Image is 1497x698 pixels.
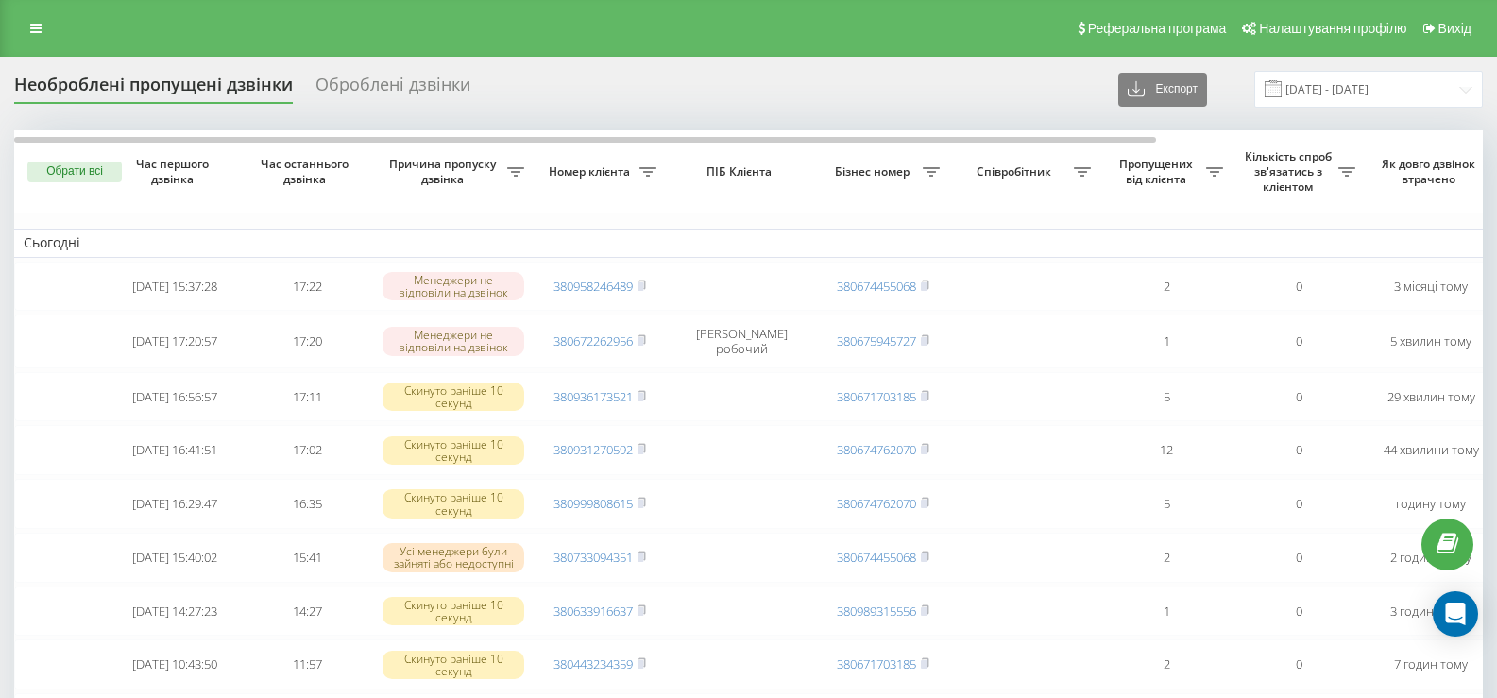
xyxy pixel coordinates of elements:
a: 380931270592 [553,441,633,458]
a: 380633916637 [553,603,633,620]
td: 5 хвилин тому [1365,315,1497,367]
td: 0 [1233,479,1365,529]
div: Скинуто раніше 10 секунд [383,597,524,625]
button: Обрати всі [27,162,122,182]
td: 5 [1100,372,1233,422]
span: Час останнього дзвінка [256,157,358,186]
a: 380674762070 [837,441,916,458]
span: Налаштування профілю [1259,21,1406,36]
td: [DATE] 15:40:02 [109,533,241,583]
a: 380674455068 [837,549,916,566]
span: Причина пропуску дзвінка [383,157,507,186]
a: 380999808615 [553,495,633,512]
button: Експорт [1118,73,1207,107]
a: 380958246489 [553,278,633,295]
span: Час першого дзвінка [124,157,226,186]
td: [DATE] 17:20:57 [109,315,241,367]
td: 1 [1100,587,1233,637]
a: 380733094351 [553,549,633,566]
td: 14:27 [241,587,373,637]
div: Необроблені пропущені дзвінки [14,75,293,104]
div: Скинуто раніше 10 секунд [383,651,524,679]
td: 17:02 [241,425,373,475]
span: Співробітник [959,164,1074,179]
div: Скинуто раніше 10 секунд [383,383,524,411]
td: годину тому [1365,479,1497,529]
td: 12 [1100,425,1233,475]
td: 17:20 [241,315,373,367]
td: 2 години тому [1365,533,1497,583]
a: 380672262956 [553,332,633,349]
div: Оброблені дзвінки [315,75,470,104]
div: Менеджери не відповіли на дзвінок [383,272,524,300]
td: 5 [1100,479,1233,529]
td: [DATE] 10:43:50 [109,639,241,689]
a: 380674455068 [837,278,916,295]
span: Як довго дзвінок втрачено [1380,157,1482,186]
td: 0 [1233,315,1365,367]
span: Номер клієнта [543,164,639,179]
td: 2 [1100,639,1233,689]
span: Кількість спроб зв'язатись з клієнтом [1242,149,1338,194]
td: [DATE] 14:27:23 [109,587,241,637]
td: [DATE] 15:37:28 [109,262,241,312]
td: [DATE] 16:41:51 [109,425,241,475]
td: 17:22 [241,262,373,312]
div: Скинуто раніше 10 секунд [383,436,524,465]
a: 380443234359 [553,655,633,672]
a: 380674762070 [837,495,916,512]
a: 380936173521 [553,388,633,405]
div: Скинуто раніше 10 секунд [383,489,524,518]
td: 44 хвилини тому [1365,425,1497,475]
a: 380671703185 [837,655,916,672]
td: 3 місяці тому [1365,262,1497,312]
td: 7 годин тому [1365,639,1497,689]
span: Реферальна програма [1088,21,1227,36]
td: 16:35 [241,479,373,529]
td: [DATE] 16:29:47 [109,479,241,529]
span: Пропущених від клієнта [1110,157,1206,186]
td: [PERSON_NAME] робочий [666,315,817,367]
td: 3 години тому [1365,587,1497,637]
td: 2 [1100,262,1233,312]
td: 0 [1233,262,1365,312]
td: 29 хвилин тому [1365,372,1497,422]
td: 1 [1100,315,1233,367]
td: 0 [1233,425,1365,475]
div: Менеджери не відповіли на дзвінок [383,327,524,355]
div: Open Intercom Messenger [1433,591,1478,637]
td: 15:41 [241,533,373,583]
div: Усі менеджери були зайняті або недоступні [383,543,524,571]
a: 380989315556 [837,603,916,620]
td: 0 [1233,639,1365,689]
td: 2 [1100,533,1233,583]
td: 0 [1233,372,1365,422]
a: 380671703185 [837,388,916,405]
td: 11:57 [241,639,373,689]
span: Бізнес номер [826,164,923,179]
td: 0 [1233,587,1365,637]
td: 17:11 [241,372,373,422]
a: 380675945727 [837,332,916,349]
td: 0 [1233,533,1365,583]
span: ПІБ Клієнта [682,164,801,179]
span: Вихід [1438,21,1471,36]
td: [DATE] 16:56:57 [109,372,241,422]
